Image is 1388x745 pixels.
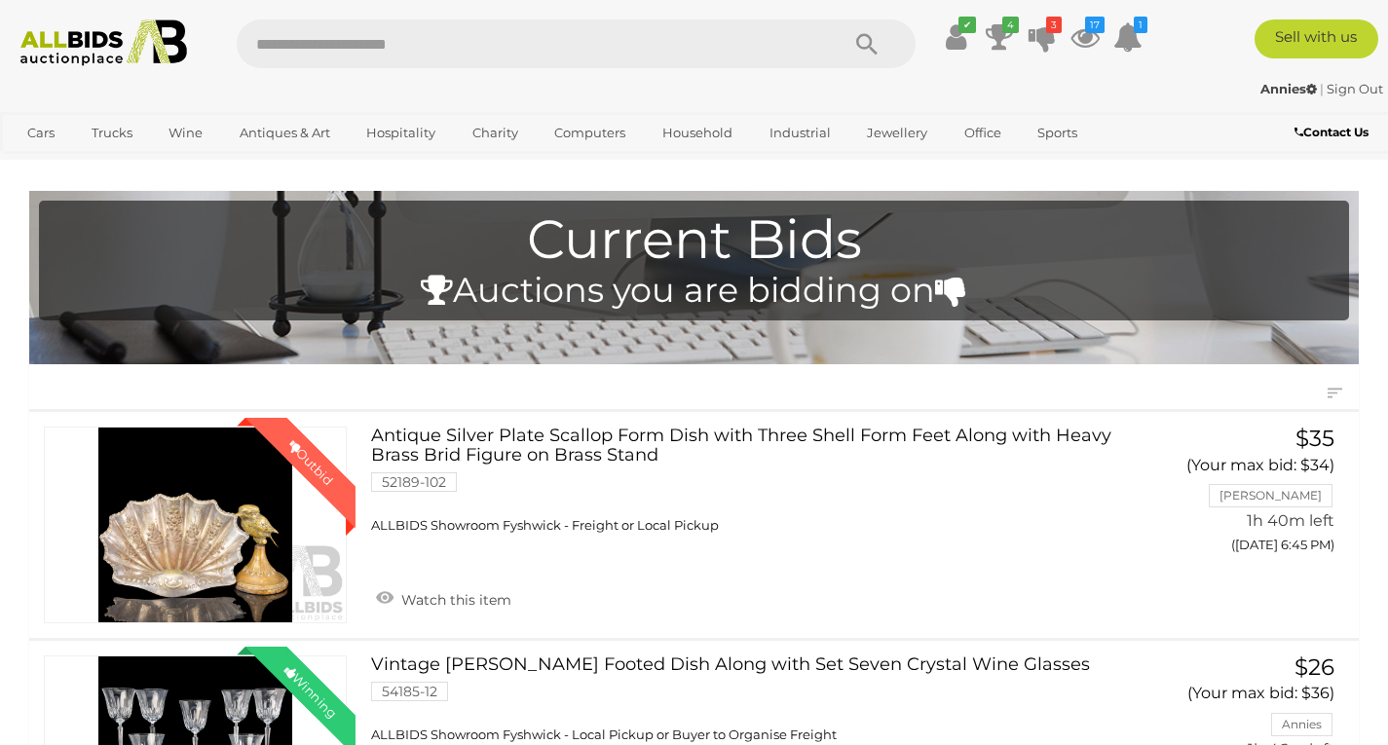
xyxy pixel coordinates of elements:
a: Sign Out [1327,81,1383,96]
i: 3 [1046,17,1062,33]
a: Wine [156,117,215,149]
a: ✔ [942,19,971,55]
span: | [1320,81,1324,96]
a: Trucks [79,117,145,149]
img: Allbids.com.au [11,19,197,66]
a: 1 [1113,19,1143,55]
a: 3 [1028,19,1057,55]
a: Computers [542,117,638,149]
div: Outbid [266,418,356,507]
a: $35 (Your max bid: $34) [PERSON_NAME] 1h 40m left ([DATE] 6:45 PM) [1152,427,1340,563]
a: Office [952,117,1014,149]
a: [GEOGRAPHIC_DATA] [15,149,178,181]
span: $26 [1294,653,1334,681]
a: Jewellery [854,117,940,149]
button: Search [818,19,916,68]
strong: Annies [1260,81,1317,96]
a: Antique Silver Plate Scallop Form Dish with Three Shell Form Feet Along with Heavy Brass Brid Fig... [386,427,1122,534]
a: Household [650,117,745,149]
a: Contact Us [1294,122,1373,143]
i: ✔ [958,17,976,33]
a: 17 [1070,19,1100,55]
span: $35 [1295,425,1334,452]
i: 4 [1002,17,1019,33]
a: Outbid [44,427,347,622]
h1: Current Bids [49,210,1339,270]
a: Antiques & Art [227,117,343,149]
a: Industrial [757,117,844,149]
i: 1 [1134,17,1147,33]
a: Vintage [PERSON_NAME] Footed Dish Along with Set Seven Crystal Wine Glasses 54185-12 ALLBIDS Show... [386,655,1122,743]
b: Contact Us [1294,125,1369,139]
a: Sell with us [1255,19,1379,58]
a: Watch this item [371,583,516,613]
div: Winning [266,647,356,736]
h4: Auctions you are bidding on [49,272,1339,310]
i: 17 [1085,17,1105,33]
a: Cars [15,117,67,149]
a: Charity [460,117,531,149]
a: Annies [1260,81,1320,96]
a: Hospitality [354,117,448,149]
a: Sports [1025,117,1090,149]
a: 4 [985,19,1014,55]
span: Watch this item [396,591,511,609]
